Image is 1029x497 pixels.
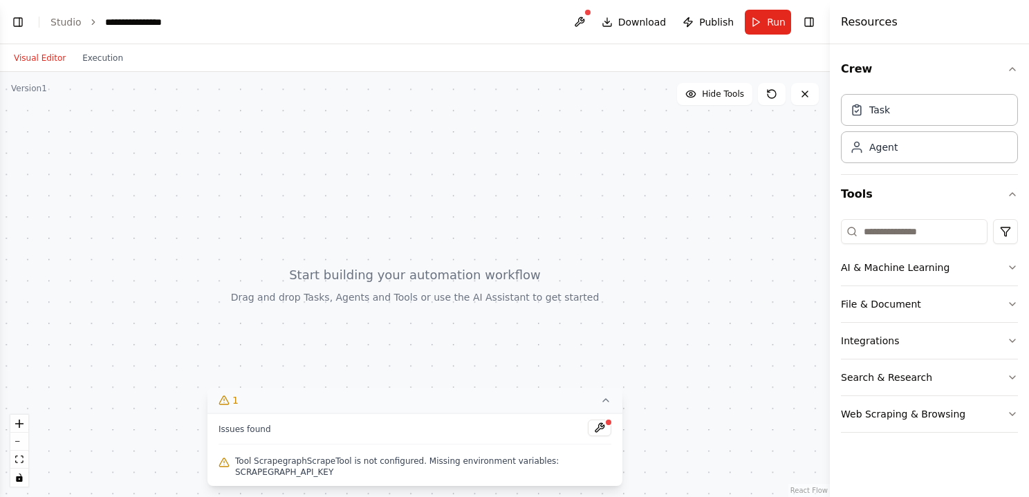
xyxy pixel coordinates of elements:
nav: breadcrumb [50,15,176,29]
button: Search & Research [841,359,1018,395]
a: React Flow attribution [790,487,828,494]
button: fit view [10,451,28,469]
h4: Resources [841,14,898,30]
button: Web Scraping & Browsing [841,396,1018,432]
button: toggle interactivity [10,469,28,487]
div: Task [869,103,890,117]
div: Crew [841,88,1018,174]
button: AI & Machine Learning [841,250,1018,285]
button: Hide right sidebar [799,12,819,32]
a: Studio [50,17,82,28]
span: 1 [232,393,239,407]
div: React Flow controls [10,415,28,487]
button: Crew [841,50,1018,88]
span: Tool ScrapegraphScrapeTool is not configured. Missing environment variables: SCRAPEGRAPH_API_KEY [235,456,611,478]
button: zoom out [10,433,28,451]
button: Hide Tools [677,83,752,105]
div: Version 1 [11,83,47,94]
button: Show left sidebar [8,12,28,32]
span: Issues found [219,424,271,435]
button: Download [596,10,672,35]
button: 1 [207,388,622,413]
button: Execution [74,50,131,66]
span: Run [767,15,786,29]
button: Publish [677,10,739,35]
button: zoom in [10,415,28,433]
span: Publish [699,15,734,29]
button: Tools [841,175,1018,214]
button: Run [745,10,791,35]
button: File & Document [841,286,1018,322]
button: Integrations [841,323,1018,359]
span: Download [618,15,667,29]
div: Tools [841,214,1018,444]
div: Agent [869,140,898,154]
span: Hide Tools [702,88,744,100]
button: Visual Editor [6,50,74,66]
